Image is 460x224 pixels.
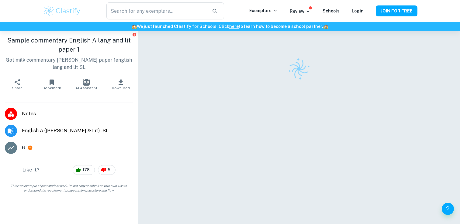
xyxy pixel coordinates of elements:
[352,8,364,13] a: Login
[73,165,95,175] div: 178
[376,5,417,16] button: JOIN FOR FREE
[22,166,40,174] h6: Like it?
[229,24,239,29] a: here
[103,76,138,93] button: Download
[323,24,328,29] span: 🏫
[43,86,61,90] span: Bookmark
[5,36,133,54] h1: Sample commentary English A lang and lit paper 1
[22,144,25,151] p: 6
[5,56,133,71] p: Got milk commentary [PERSON_NAME] paper 1english lang and lit SL
[1,23,459,30] h6: We just launched Clastify for Schools. Click to learn how to become a school partner.
[104,167,114,173] span: 5
[112,86,130,90] span: Download
[2,184,136,193] span: This is an example of past student work. Do not copy or submit as your own. Use to understand the...
[323,8,340,13] a: Schools
[75,86,97,90] span: AI Assistant
[132,24,137,29] span: 🏫
[79,167,93,173] span: 178
[43,5,81,17] img: Clastify logo
[12,86,22,90] span: Share
[98,165,116,175] div: 5
[34,76,69,93] button: Bookmark
[106,2,207,19] input: Search for any exemplars...
[83,79,90,86] img: AI Assistant
[69,76,103,93] button: AI Assistant
[249,7,278,14] p: Exemplars
[132,32,137,37] button: Report issue
[284,54,314,83] img: Clastify logo
[442,203,454,215] button: Help and Feedback
[290,8,310,15] p: Review
[22,110,133,117] span: Notes
[22,127,133,134] span: English A ([PERSON_NAME] & Lit) - SL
